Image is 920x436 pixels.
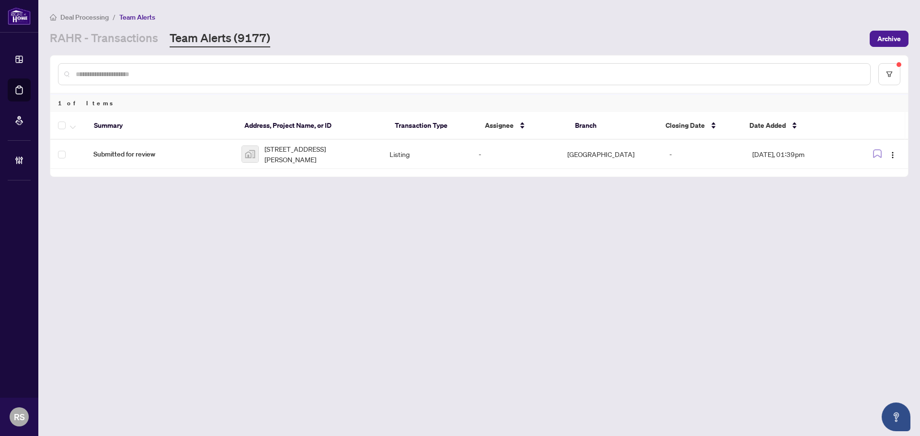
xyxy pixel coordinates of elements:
[889,151,897,159] img: Logo
[264,144,374,165] span: [STREET_ADDRESS][PERSON_NAME]
[662,140,745,169] td: -
[170,30,270,47] a: Team Alerts (9177)
[8,7,31,25] img: logo
[60,13,109,22] span: Deal Processing
[886,71,893,78] span: filter
[658,112,742,140] th: Closing Date
[471,140,560,169] td: -
[113,11,115,22] li: /
[749,120,786,131] span: Date Added
[93,149,226,159] span: Submitted for review
[477,112,567,140] th: Assignee
[387,112,477,140] th: Transaction Type
[86,112,237,140] th: Summary
[237,112,387,140] th: Address, Project Name, or ID
[119,13,155,22] span: Team Alerts
[50,30,158,47] a: RAHR - Transactions
[242,146,258,162] img: thumbnail-img
[50,14,57,21] span: home
[560,140,662,169] td: [GEOGRAPHIC_DATA]
[742,112,850,140] th: Date Added
[877,31,901,46] span: Archive
[882,402,910,431] button: Open asap
[382,140,471,169] td: Listing
[485,120,514,131] span: Assignee
[567,112,657,140] th: Branch
[870,31,908,47] button: Archive
[14,410,25,424] span: RS
[878,63,900,85] button: filter
[745,140,851,169] td: [DATE], 01:39pm
[666,120,705,131] span: Closing Date
[50,94,908,112] div: 1 of Items
[885,146,900,162] button: Logo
